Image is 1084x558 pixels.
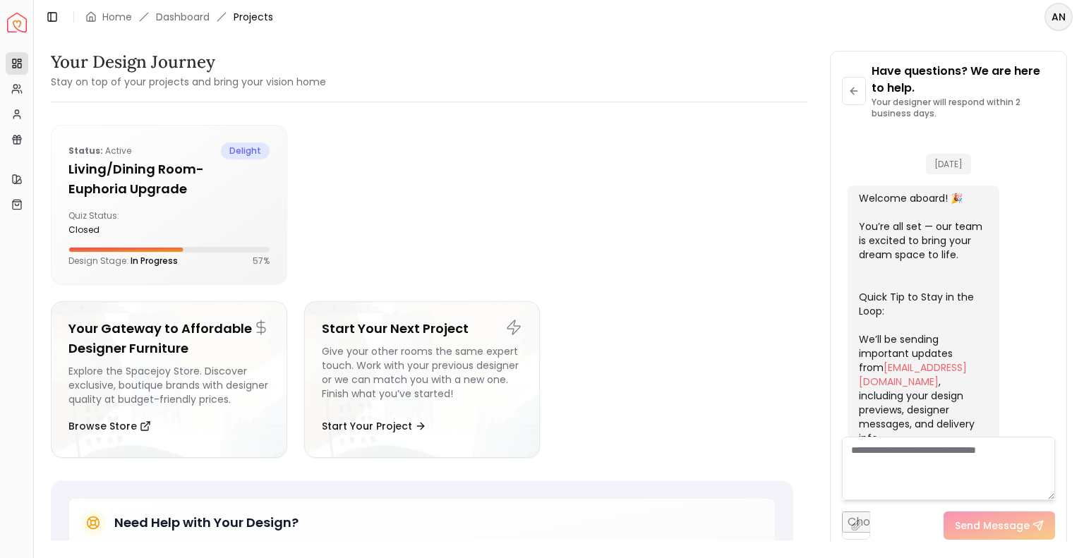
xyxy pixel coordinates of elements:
[7,13,27,32] img: Spacejoy Logo
[68,364,270,406] div: Explore the Spacejoy Store. Discover exclusive, boutique brands with designer quality at budget-f...
[51,301,287,458] a: Your Gateway to Affordable Designer FurnitureExplore the Spacejoy Store. Discover exclusive, bout...
[114,513,299,533] h5: Need Help with Your Design?
[85,10,273,24] nav: breadcrumb
[253,255,270,267] p: 57 %
[304,301,541,458] a: Start Your Next ProjectGive your other rooms the same expert touch. Work with your previous desig...
[131,255,178,267] span: In Progress
[234,10,273,24] span: Projects
[68,255,178,267] p: Design Stage:
[68,210,163,236] div: Quiz Status:
[1046,4,1071,30] span: AN
[859,360,967,389] a: [EMAIL_ADDRESS][DOMAIN_NAME]
[68,224,163,236] div: closed
[322,319,523,339] h5: Start Your Next Project
[68,412,151,440] button: Browse Store
[1044,3,1073,31] button: AN
[322,412,426,440] button: Start Your Project
[51,75,326,89] small: Stay on top of your projects and bring your vision home
[68,145,103,157] b: Status:
[7,13,27,32] a: Spacejoy
[51,51,326,73] h3: Your Design Journey
[872,63,1055,97] p: Have questions? We are here to help.
[102,10,132,24] a: Home
[221,142,270,159] span: delight
[322,344,523,406] div: Give your other rooms the same expert touch. Work with your previous designer or we can match you...
[156,10,210,24] a: Dashboard
[68,159,270,199] h5: Living/Dining Room- Euphoria Upgrade
[68,142,131,159] p: active
[68,319,270,358] h5: Your Gateway to Affordable Designer Furniture
[926,154,971,174] span: [DATE]
[872,97,1055,119] p: Your designer will respond within 2 business days.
